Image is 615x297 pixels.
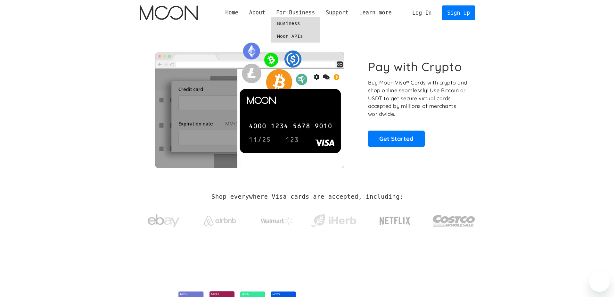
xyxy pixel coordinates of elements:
[140,5,198,20] img: Moon Logo
[211,193,403,200] h2: Shop everywhere Visa cards are accepted, including:
[148,211,180,231] img: ebay
[220,9,244,17] a: Home
[276,9,315,17] div: For Business
[368,131,425,147] a: Get Started
[244,9,271,17] div: About
[320,9,354,17] div: Support
[271,30,320,43] a: Moon APIs
[271,17,320,30] a: Business
[379,213,411,229] img: Netflix
[140,205,187,234] a: ebay
[310,213,357,229] img: iHerb
[442,5,475,20] a: Sign Up
[359,9,391,17] div: Learn more
[366,206,424,232] a: Netflix
[271,9,320,17] div: For Business
[354,9,397,17] div: Learn more
[140,5,198,20] a: home
[261,217,293,225] img: Walmart
[326,9,348,17] div: Support
[432,209,475,233] img: Costco
[271,17,320,43] nav: For Business
[140,38,359,168] img: Moon Cards let you spend your crypto anywhere Visa is accepted.
[589,271,610,292] iframe: Button to launch messaging window
[249,9,266,17] div: About
[407,6,437,20] a: Log In
[253,211,301,228] a: Walmart
[204,216,236,226] img: Airbnb
[368,79,468,118] p: Buy Moon Visa® Cards with crypto and shop online seamlessly! Use Bitcoin or USDT to get secure vi...
[368,60,462,74] h1: Pay with Crypto
[432,202,475,236] a: Costco
[310,206,357,232] a: iHerb
[196,209,244,229] a: Airbnb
